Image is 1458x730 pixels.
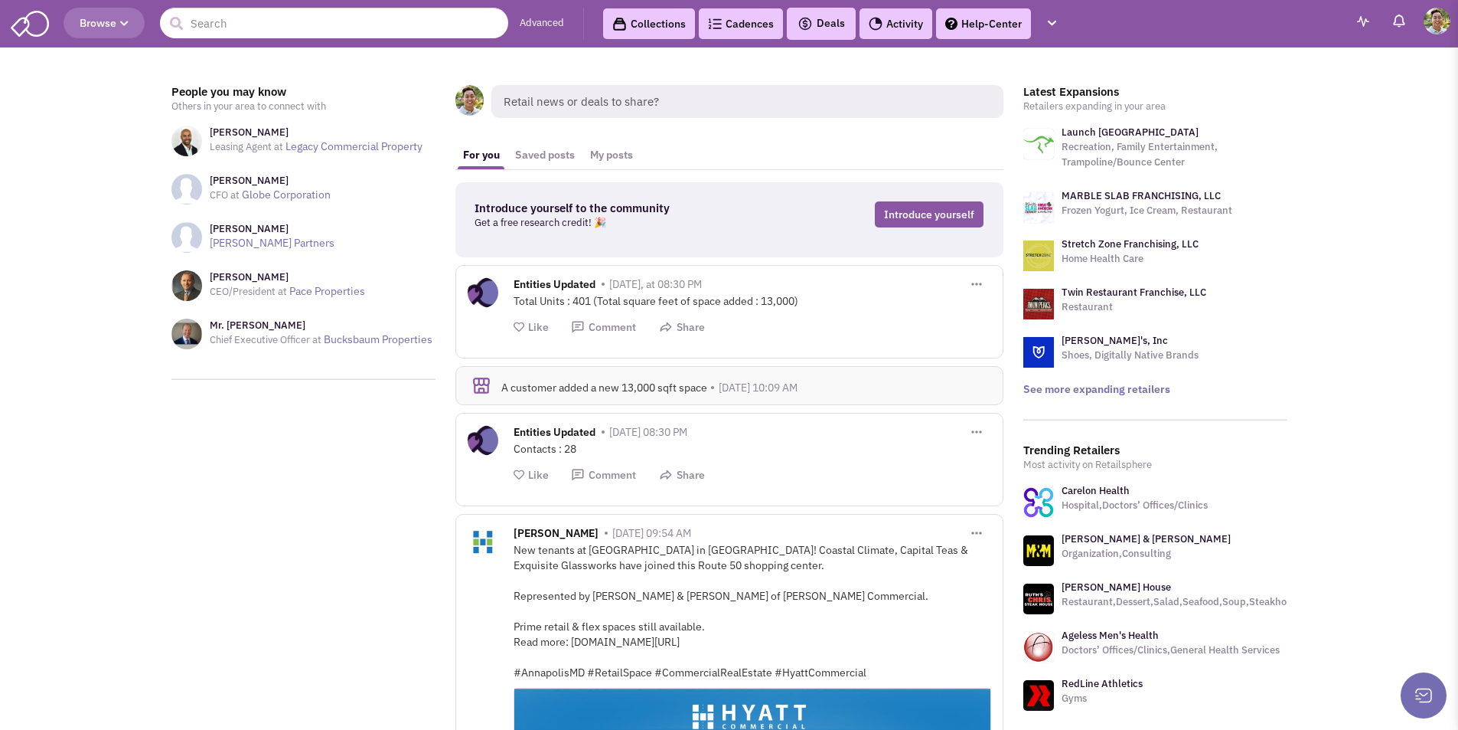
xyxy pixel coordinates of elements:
a: Bucksbaum Properties [324,332,432,346]
button: Comment [571,320,636,335]
a: My posts [582,141,641,169]
p: Restaurant [1062,300,1206,315]
img: NoImageAvailable1.jpg [171,222,202,253]
span: [DATE] 09:54 AM [612,526,691,540]
a: Stretch Zone Franchising, LLC [1062,237,1199,250]
input: Search [160,8,508,38]
h3: [PERSON_NAME] [210,222,334,236]
img: icon-collection-lavender-black.svg [612,17,627,31]
span: Deals [797,16,845,30]
div: A customer added a new 13,000 sqft space [501,381,986,394]
img: Activity.png [869,17,882,31]
button: Deals [793,14,850,34]
span: Retail news or deals to share? [491,85,1003,118]
img: help.png [945,18,957,30]
h3: People you may know [171,85,435,99]
a: [PERSON_NAME]'s, Inc [1062,334,1168,347]
span: Like [528,468,549,482]
a: Introduce yourself [875,201,983,228]
a: [PERSON_NAME] & [PERSON_NAME] [1062,532,1231,545]
h3: [PERSON_NAME] [210,270,365,284]
img: icon-deals.svg [797,15,813,33]
p: Others in your area to connect with [171,99,435,114]
img: Kerwin Alvero [1424,8,1450,34]
p: Restaurant,Dessert,Salad,Seafood,Soup,Steakhouse [1062,594,1303,610]
a: Legacy Commercial Property [285,139,422,153]
h3: [PERSON_NAME] [210,126,422,139]
a: Activity [859,8,932,39]
a: Twin Restaurant Franchise, LLC [1062,286,1206,299]
a: [PERSON_NAME] Partners [210,236,334,250]
a: Cadences [699,8,783,39]
a: RedLine Athletics [1062,677,1143,690]
span: CFO at [210,188,240,201]
span: CEO/President at [210,285,287,298]
span: [DATE], at 08:30 PM [609,277,702,291]
p: Gyms [1062,691,1143,706]
a: MARBLE SLAB FRANCHISING, LLC [1062,189,1221,202]
p: Get a free research credit! 🎉 [475,215,764,231]
img: www.forthepeople.com [1023,535,1054,566]
button: Like [514,468,549,483]
p: Organization,Consulting [1062,546,1231,561]
img: SmartAdmin [11,8,49,37]
h3: [PERSON_NAME] [210,174,331,188]
div: New tenants at [GEOGRAPHIC_DATA] in [GEOGRAPHIC_DATA]! Coastal Climate, Capital Teas & Exquisite ... [514,542,991,680]
a: Saved posts [507,141,582,169]
button: Share [659,468,705,483]
p: Most activity on Retailsphere [1023,457,1287,473]
span: Entities Updated [514,425,595,443]
a: Globe Corporation [242,188,331,201]
p: Frozen Yogurt, Ice Cream, Restaurant [1062,203,1232,218]
img: NoImageAvailable1.jpg [171,174,202,205]
span: Chief Executive Officer at [210,333,321,346]
div: Total Units : 401 (Total square feet of space added : 13,000) [514,293,991,309]
img: logo [1023,129,1054,159]
span: Leasing Agent at [210,140,283,153]
img: Cadences_logo.png [708,18,722,29]
span: Entities Updated [514,277,595,295]
span: [DATE] 10:09 AM [719,381,797,394]
span: Browse [80,16,129,30]
p: Hospital,Doctors’ Offices/Clinics [1062,498,1208,513]
p: Home Health Care [1062,251,1199,267]
a: Advanced [520,16,564,31]
span: [DATE] 08:30 PM [609,425,687,439]
a: See more expanding retailers [1023,382,1170,396]
img: logo [1023,192,1054,223]
p: Doctors’ Offices/Clinics,General Health Services [1062,643,1280,658]
a: [PERSON_NAME] House [1062,581,1171,594]
a: Help-Center [936,8,1031,39]
a: For you [455,141,507,169]
a: Launch [GEOGRAPHIC_DATA] [1062,126,1199,139]
a: Collections [603,8,695,39]
button: Comment [571,468,636,483]
img: logo [1023,337,1054,368]
span: Like [528,320,549,334]
span: [PERSON_NAME] [514,526,599,544]
button: Share [659,320,705,335]
a: Ageless Men's Health [1062,629,1159,642]
h3: Trending Retailers [1023,444,1287,457]
h3: Latest Expansions [1023,85,1287,99]
img: logo [1023,289,1054,319]
img: logo [1023,241,1054,271]
a: Carelon Health [1062,484,1130,497]
p: Retailers expanding in your area [1023,99,1287,114]
p: Shoes, Digitally Native Brands [1062,348,1199,363]
button: Browse [64,8,145,38]
button: Like [514,320,549,335]
div: Contacts : 28 [514,441,991,457]
p: Recreation, Family Entertainment, Trampoline/Bounce Center [1062,139,1287,170]
h3: Mr. [PERSON_NAME] [210,319,432,332]
h3: Introduce yourself to the community [475,201,764,215]
a: Pace Properties [289,284,365,298]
